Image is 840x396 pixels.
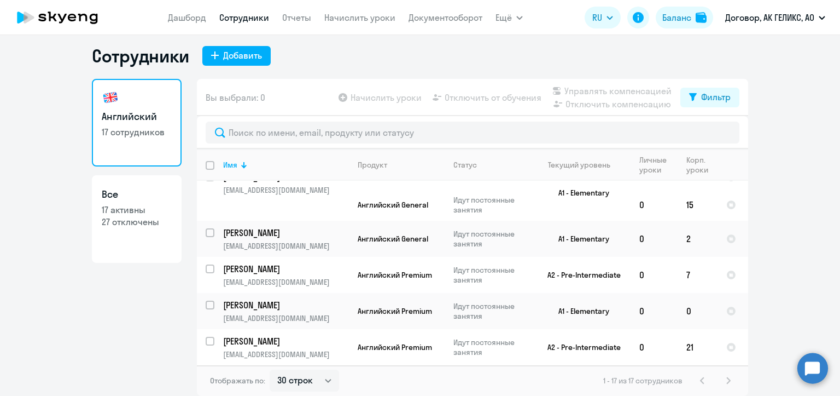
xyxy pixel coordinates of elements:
[678,293,717,329] td: 0
[102,89,119,106] img: english
[678,221,717,257] td: 2
[538,160,630,170] div: Текущий уровень
[223,335,347,347] p: [PERSON_NAME]
[223,349,348,359] p: [EMAIL_ADDRESS][DOMAIN_NAME]
[92,175,182,263] a: Все17 активны27 отключены
[358,160,387,170] div: Продукт
[206,91,265,104] span: Вы выбрали: 0
[358,234,428,244] span: Английский General
[202,46,271,66] button: Добавить
[102,216,172,228] p: 27 отключены
[631,221,678,257] td: 0
[223,313,348,323] p: [EMAIL_ADDRESS][DOMAIN_NAME]
[453,337,528,357] p: Идут постоянные занятия
[696,12,707,23] img: balance
[495,11,512,24] span: Ещё
[656,7,713,28] button: Балансbalance
[720,4,831,31] button: Договор, АК ГЕЛИКС, АО
[223,299,347,311] p: [PERSON_NAME]
[206,122,739,144] input: Поиск по имени, email, продукту или статусу
[223,241,348,251] p: [EMAIL_ADDRESS][DOMAIN_NAME]
[725,11,814,24] p: Договор, АК ГЕЛИКС, АО
[409,12,482,23] a: Документооборот
[223,277,348,287] p: [EMAIL_ADDRESS][DOMAIN_NAME]
[358,306,432,316] span: Английский Premium
[92,79,182,167] a: Английский17 сотрудников
[678,189,717,221] td: 15
[529,257,631,293] td: A2 - Pre-Intermediate
[678,257,717,293] td: 7
[585,7,621,28] button: RU
[453,301,528,321] p: Идут постоянные занятия
[453,265,528,285] p: Идут постоянные занятия
[223,160,237,170] div: Имя
[324,12,395,23] a: Начислить уроки
[223,335,348,347] a: [PERSON_NAME]
[453,160,477,170] div: Статус
[358,200,428,210] span: Английский General
[210,376,265,386] span: Отображать по:
[358,342,432,352] span: Английский Premium
[92,45,189,67] h1: Сотрудники
[102,110,172,124] h3: Английский
[548,160,610,170] div: Текущий уровень
[102,126,172,138] p: 17 сотрудников
[223,227,348,239] a: [PERSON_NAME]
[529,165,631,221] td: A1 - Elementary
[686,155,717,175] div: Корп. уроки
[662,11,691,24] div: Баланс
[223,185,348,195] p: [EMAIL_ADDRESS][DOMAIN_NAME]
[680,88,739,107] button: Фильтр
[223,299,348,311] a: [PERSON_NAME]
[529,329,631,365] td: A2 - Pre-Intermediate
[223,263,348,275] a: [PERSON_NAME]
[631,293,678,329] td: 0
[529,293,631,329] td: A1 - Elementary
[223,263,347,275] p: [PERSON_NAME]
[358,270,432,280] span: Английский Premium
[168,12,206,23] a: Дашборд
[631,329,678,365] td: 0
[495,7,523,28] button: Ещё
[603,376,682,386] span: 1 - 17 из 17 сотрудников
[453,195,528,215] p: Идут постоянные занятия
[592,11,602,24] span: RU
[219,12,269,23] a: Сотрудники
[282,12,311,23] a: Отчеты
[102,204,172,216] p: 17 активны
[701,90,731,104] div: Фильтр
[453,229,528,249] p: Идут постоянные занятия
[631,189,678,221] td: 0
[102,187,172,202] h3: Все
[639,155,677,175] div: Личные уроки
[223,160,348,170] div: Имя
[631,257,678,293] td: 0
[529,221,631,257] td: A1 - Elementary
[223,49,262,62] div: Добавить
[223,227,347,239] p: [PERSON_NAME]
[678,329,717,365] td: 21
